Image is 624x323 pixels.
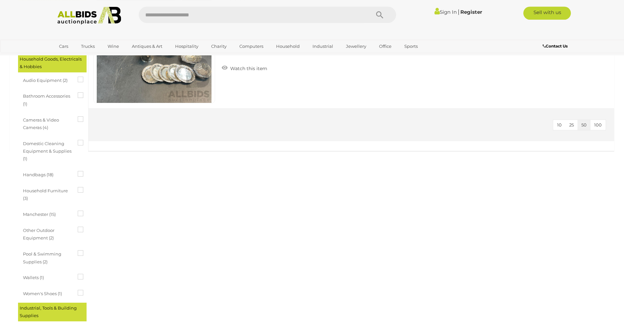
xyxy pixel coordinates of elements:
button: 50 [577,120,591,130]
a: Industrial [308,41,337,52]
a: Office [375,41,396,52]
a: Wine [103,41,123,52]
div: Household Goods, Electricals & Hobbies [18,54,87,72]
b: Contact Us [543,44,568,48]
span: Women's Shoes (1) [23,288,72,297]
span: Household Furniture (3) [23,185,72,202]
a: Trucks [77,41,99,52]
a: Watch this item [220,63,269,73]
span: Handbags (18) [23,169,72,179]
span: Pool & Swimming Supplies (2) [23,249,72,266]
span: Bathroom Accessories (1) [23,91,72,108]
button: 10 [553,120,566,130]
span: 100 [594,122,602,127]
a: Sports [400,41,422,52]
a: [GEOGRAPHIC_DATA] [55,52,110,63]
a: Register [460,9,482,15]
span: 10 [557,122,562,127]
button: 100 [590,120,606,130]
a: Cars [55,41,72,52]
a: Hospitality [171,41,203,52]
span: Wallets (1) [23,272,72,281]
a: Household [272,41,304,52]
span: 50 [581,122,587,127]
a: Contact Us [543,43,569,50]
span: Cameras & Video Cameras (4) [23,115,72,132]
a: Sell with us [523,7,571,20]
button: 25 [565,120,578,130]
span: 25 [569,122,574,127]
span: Audio Equipment (2) [23,75,72,84]
span: Watch this item [229,66,267,71]
span: Domestic Cleaning Equipment & Supplies (1) [23,138,72,163]
a: Computers [235,41,268,52]
button: Search [363,7,396,23]
a: Jewellery [342,41,371,52]
img: Allbids.com.au [54,7,125,25]
span: Other Outdoor Equipment (2) [23,225,72,242]
span: | [458,8,459,15]
span: Manchester (15) [23,209,72,218]
a: Sign In [434,9,457,15]
div: Industrial, Tools & Building Supplies [18,303,87,321]
a: Charity [207,41,231,52]
a: Antiques & Art [128,41,167,52]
